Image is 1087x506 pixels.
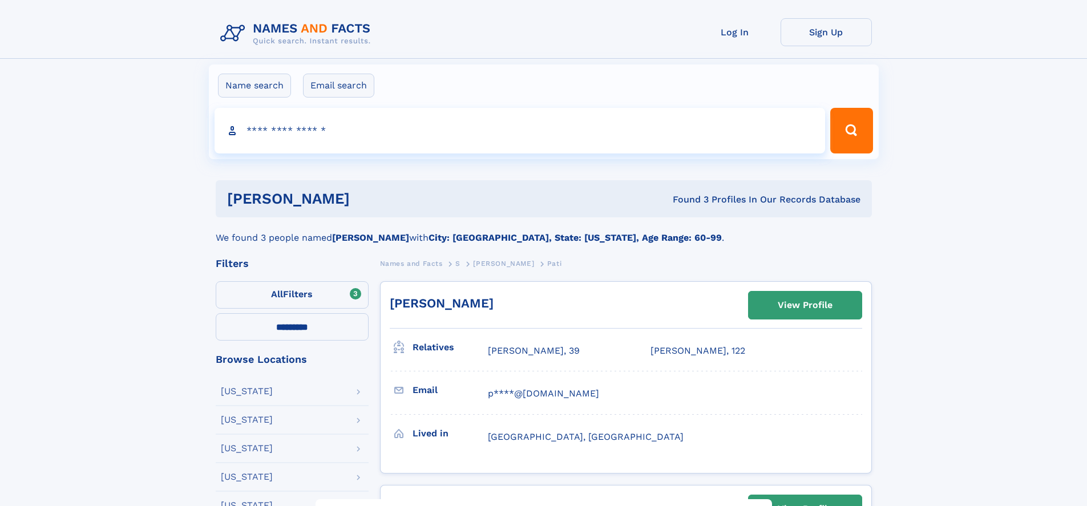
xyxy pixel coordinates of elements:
[473,260,534,268] span: [PERSON_NAME]
[216,18,380,49] img: Logo Names and Facts
[221,415,273,424] div: [US_STATE]
[413,380,488,400] h3: Email
[689,18,781,46] a: Log In
[303,74,374,98] label: Email search
[455,260,460,268] span: S
[380,256,443,270] a: Names and Facts
[216,354,369,365] div: Browse Locations
[511,193,860,206] div: Found 3 Profiles In Our Records Database
[227,192,511,206] h1: [PERSON_NAME]
[218,74,291,98] label: Name search
[221,444,273,453] div: [US_STATE]
[390,296,494,310] a: [PERSON_NAME]
[830,108,872,153] button: Search Button
[749,292,862,319] a: View Profile
[216,258,369,269] div: Filters
[413,424,488,443] h3: Lived in
[473,256,534,270] a: [PERSON_NAME]
[781,18,872,46] a: Sign Up
[221,472,273,481] div: [US_STATE]
[413,338,488,357] h3: Relatives
[488,431,684,442] span: [GEOGRAPHIC_DATA], [GEOGRAPHIC_DATA]
[216,217,872,245] div: We found 3 people named with .
[271,289,283,299] span: All
[650,345,745,357] a: [PERSON_NAME], 122
[547,260,561,268] span: Pati
[778,292,833,318] div: View Profile
[221,387,273,396] div: [US_STATE]
[215,108,826,153] input: search input
[216,281,369,309] label: Filters
[488,345,580,357] a: [PERSON_NAME], 39
[429,232,722,243] b: City: [GEOGRAPHIC_DATA], State: [US_STATE], Age Range: 60-99
[455,256,460,270] a: S
[332,232,409,243] b: [PERSON_NAME]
